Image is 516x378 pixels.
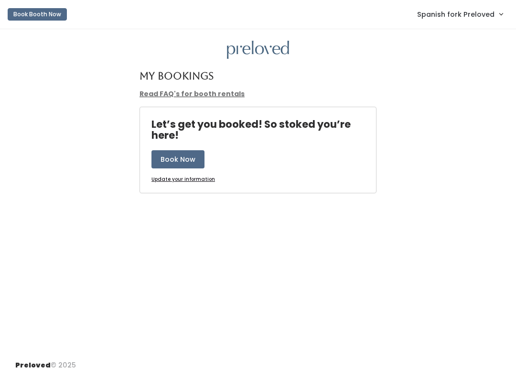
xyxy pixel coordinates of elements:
[8,4,67,25] a: Book Booth Now
[8,8,67,21] button: Book Booth Now
[408,4,512,24] a: Spanish fork Preloved
[140,89,245,99] a: Read FAQ's for booth rentals
[151,150,204,168] button: Book Now
[151,176,215,183] a: Update your information
[15,360,51,370] span: Preloved
[15,353,76,370] div: © 2025
[417,9,494,20] span: Spanish fork Preloved
[140,70,214,81] h4: My Bookings
[151,119,376,141] h4: Let’s get you booked! So stoked you’re here!
[227,41,289,59] img: preloved logo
